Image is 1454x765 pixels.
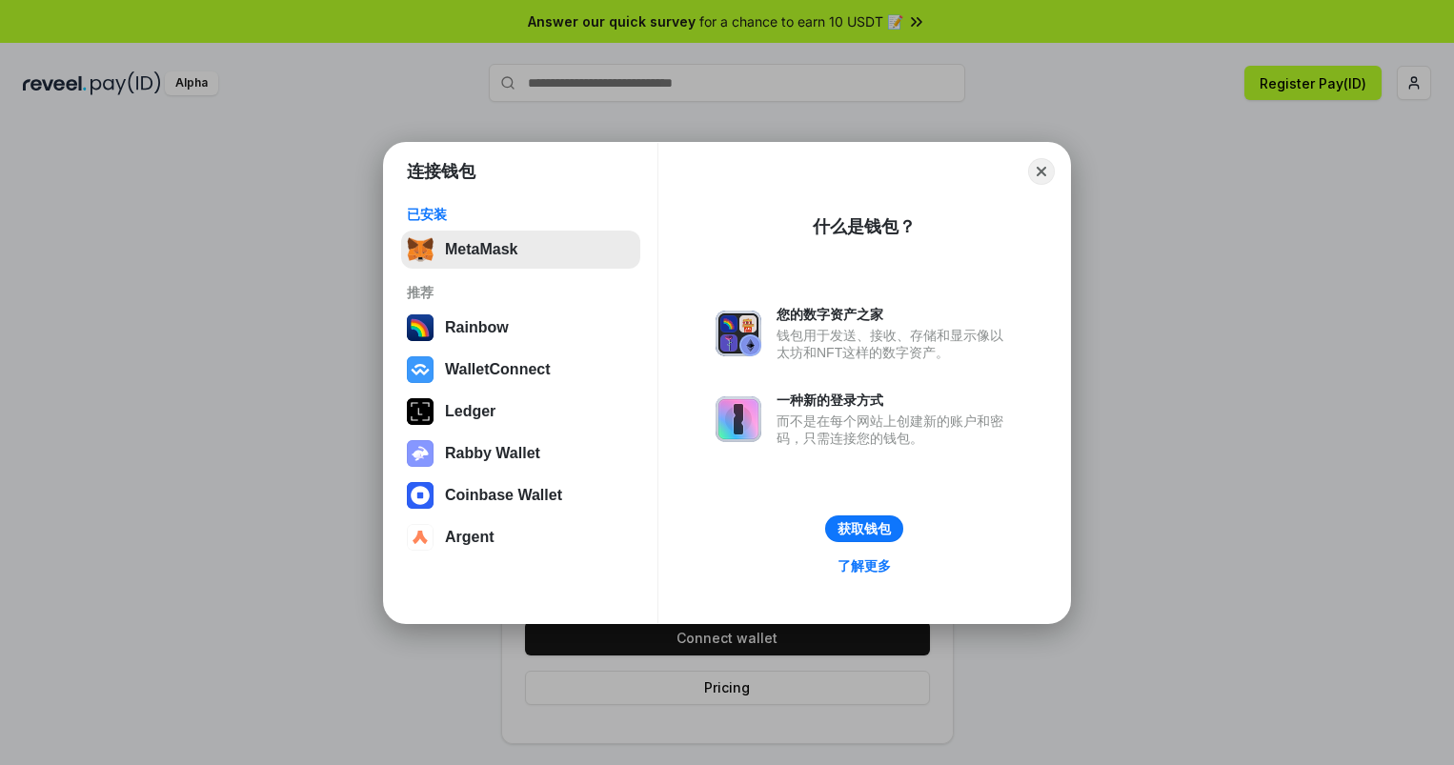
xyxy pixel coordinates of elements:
div: Ledger [445,403,495,420]
div: 什么是钱包？ [813,215,916,238]
img: svg+xml,%3Csvg%20xmlns%3D%22http%3A%2F%2Fwww.w3.org%2F2000%2Fsvg%22%20fill%3D%22none%22%20viewBox... [716,311,761,356]
div: 而不是在每个网站上创建新的账户和密码，只需连接您的钱包。 [777,413,1013,447]
img: svg+xml,%3Csvg%20width%3D%2228%22%20height%3D%2228%22%20viewBox%3D%220%200%2028%2028%22%20fill%3D... [407,356,434,383]
div: 钱包用于发送、接收、存储和显示像以太坊和NFT这样的数字资产。 [777,327,1013,361]
img: svg+xml,%3Csvg%20xmlns%3D%22http%3A%2F%2Fwww.w3.org%2F2000%2Fsvg%22%20fill%3D%22none%22%20viewBox... [407,440,434,467]
button: MetaMask [401,231,640,269]
button: Rabby Wallet [401,434,640,473]
button: Argent [401,518,640,556]
img: svg+xml,%3Csvg%20width%3D%2228%22%20height%3D%2228%22%20viewBox%3D%220%200%2028%2028%22%20fill%3D... [407,482,434,509]
button: WalletConnect [401,351,640,389]
div: 您的数字资产之家 [777,306,1013,323]
div: MetaMask [445,241,517,258]
div: Rabby Wallet [445,445,540,462]
img: svg+xml,%3Csvg%20xmlns%3D%22http%3A%2F%2Fwww.w3.org%2F2000%2Fsvg%22%20width%3D%2228%22%20height%3... [407,398,434,425]
img: svg+xml,%3Csvg%20width%3D%2228%22%20height%3D%2228%22%20viewBox%3D%220%200%2028%2028%22%20fill%3D... [407,524,434,551]
div: 已安装 [407,206,635,223]
div: WalletConnect [445,361,551,378]
button: Close [1028,158,1055,185]
button: Coinbase Wallet [401,476,640,514]
h1: 连接钱包 [407,160,475,183]
img: svg+xml,%3Csvg%20width%3D%22120%22%20height%3D%22120%22%20viewBox%3D%220%200%20120%20120%22%20fil... [407,314,434,341]
div: 了解更多 [838,557,891,574]
a: 了解更多 [826,554,902,578]
div: 一种新的登录方式 [777,392,1013,409]
div: Argent [445,529,495,546]
button: Ledger [401,393,640,431]
div: 获取钱包 [838,520,891,537]
img: svg+xml,%3Csvg%20xmlns%3D%22http%3A%2F%2Fwww.w3.org%2F2000%2Fsvg%22%20fill%3D%22none%22%20viewBox... [716,396,761,442]
div: Rainbow [445,319,509,336]
button: 获取钱包 [825,515,903,542]
button: Rainbow [401,309,640,347]
div: 推荐 [407,284,635,301]
div: Coinbase Wallet [445,487,562,504]
img: svg+xml,%3Csvg%20fill%3D%22none%22%20height%3D%2233%22%20viewBox%3D%220%200%2035%2033%22%20width%... [407,236,434,263]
